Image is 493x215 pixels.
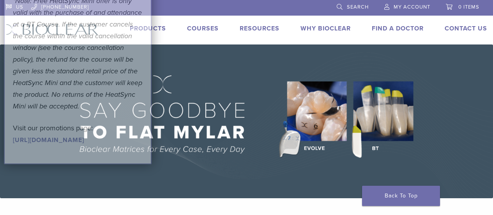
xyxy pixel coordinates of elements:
a: Back To Top [362,186,440,206]
span: Search [347,4,369,10]
a: Why Bioclear [300,25,351,32]
span: 0 items [458,4,479,10]
a: Courses [187,25,219,32]
a: Contact Us [445,25,487,32]
a: [URL][DOMAIN_NAME] [13,136,84,144]
a: Resources [240,25,279,32]
p: Visit our promotions page: [13,122,143,146]
span: My Account [394,4,430,10]
a: Find A Doctor [372,25,424,32]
